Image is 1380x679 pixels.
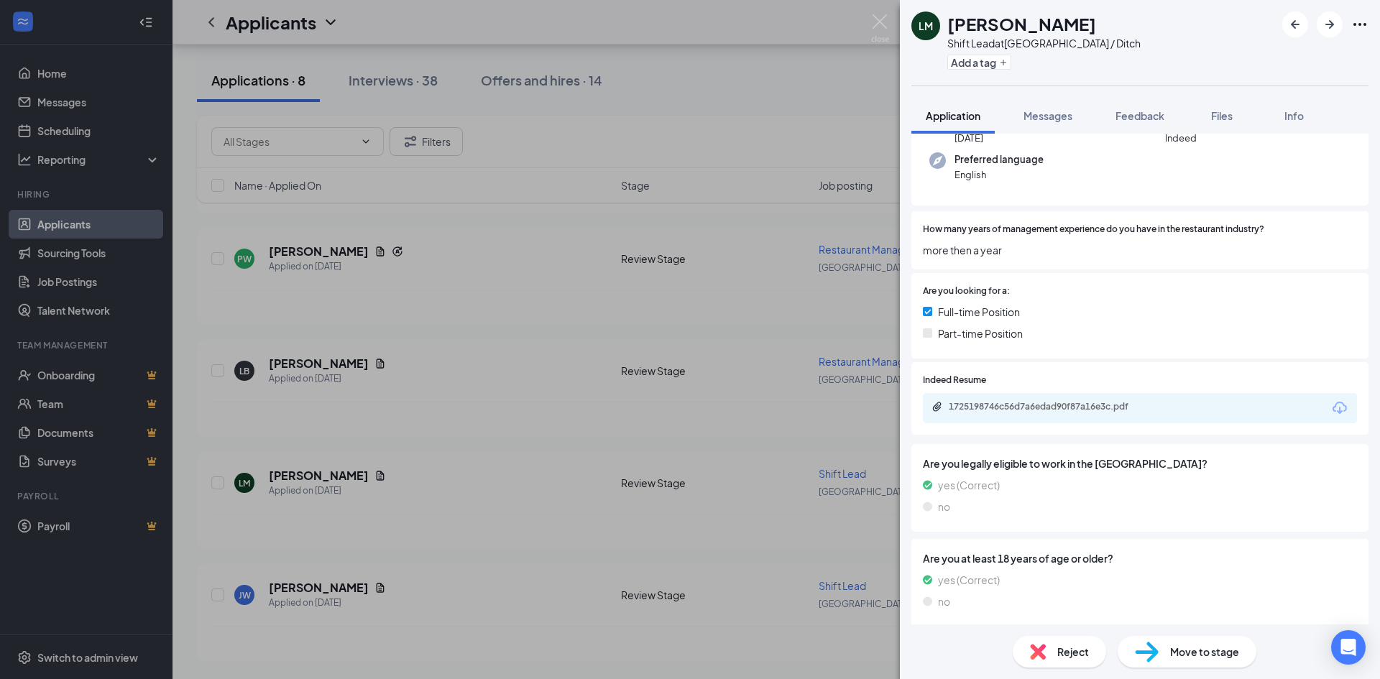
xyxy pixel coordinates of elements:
a: Paperclip1725198746c56d7a6edad90f87a16e3c.pdf [931,401,1164,415]
svg: Download [1331,399,1348,417]
div: LM [919,19,933,33]
h1: [PERSON_NAME] [947,11,1096,36]
button: ArrowRight [1317,11,1343,37]
button: PlusAdd a tag [947,55,1011,70]
span: Move to stage [1170,644,1239,660]
span: Info [1284,109,1304,122]
span: Part-time Position [938,325,1023,341]
span: Preferred language [954,152,1044,167]
span: Are you looking for a: [923,285,1010,298]
svg: ArrowLeftNew [1287,16,1304,33]
span: Full-time Position [938,304,1020,320]
span: Files [1211,109,1233,122]
span: Are you legally eligible to work in the [GEOGRAPHIC_DATA]? [923,456,1357,471]
span: Application [926,109,980,122]
span: How many years of management experience do you have in the restaurant industry? [923,223,1264,236]
svg: Ellipses [1351,16,1368,33]
div: Shift Lead at [GEOGRAPHIC_DATA] / Ditch [947,36,1141,50]
span: Indeed Resume [923,374,986,387]
svg: ArrowRight [1321,16,1338,33]
button: ArrowLeftNew [1282,11,1308,37]
span: Reject [1057,644,1089,660]
span: Indeed [1165,131,1197,145]
span: more then a year [923,242,1357,258]
span: Are you at least 18 years of age or older? [923,550,1357,566]
span: no [938,499,950,514]
div: Open Intercom Messenger [1331,630,1366,665]
span: English [954,167,1044,182]
span: Messages [1023,109,1072,122]
span: [DATE] [954,131,1013,145]
svg: Plus [999,58,1008,67]
svg: Paperclip [931,401,943,412]
span: yes (Correct) [938,572,1000,588]
span: Feedback [1115,109,1164,122]
span: no [938,593,950,609]
span: yes (Correct) [938,477,1000,493]
div: 1725198746c56d7a6edad90f87a16e3c.pdf [949,401,1150,412]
